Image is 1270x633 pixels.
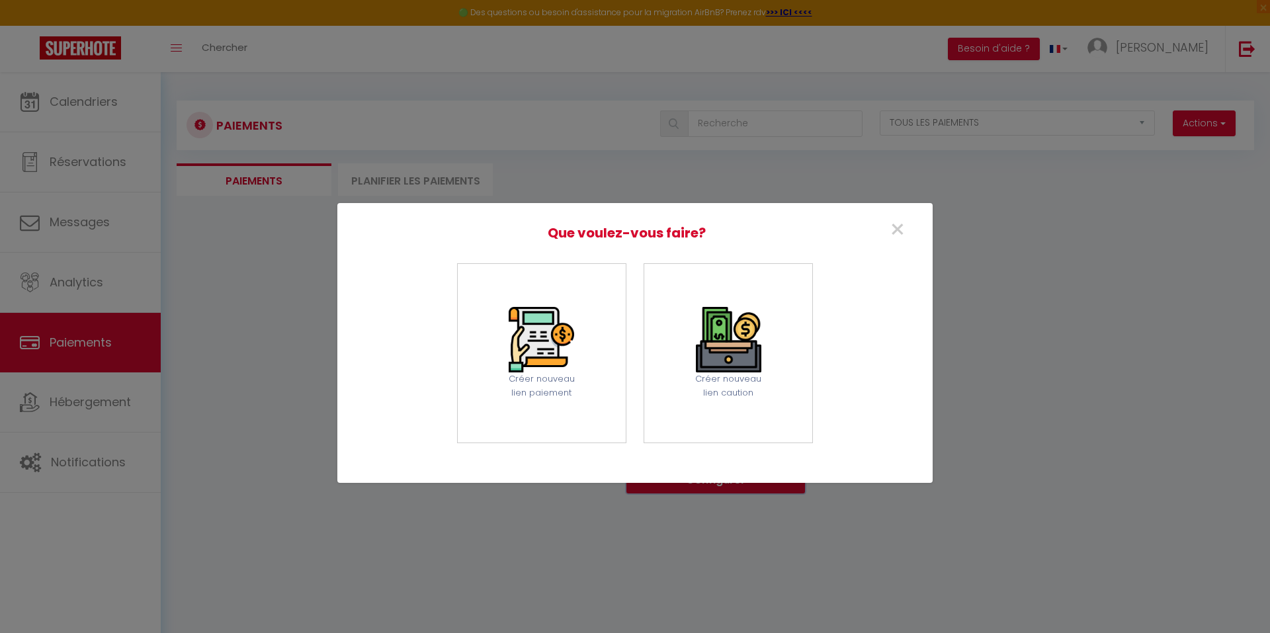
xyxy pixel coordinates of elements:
[687,372,769,400] div: Créer nouveau lien caution
[501,372,583,400] div: Créer nouveau lien paiement
[509,307,574,372] img: payment.png
[696,307,761,372] img: deposit.png
[889,216,906,243] button: Close
[889,211,906,248] span: ×
[364,223,906,243] h4: Que voulez-vous faire?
